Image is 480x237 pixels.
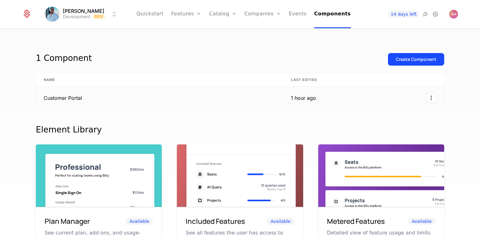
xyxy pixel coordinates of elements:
[45,7,60,22] img: Ashutosh Mishra
[449,10,458,19] img: Ashutosh Mishra
[36,125,444,135] div: Element Library
[388,53,444,66] button: Create Component
[422,10,429,18] a: Integrations
[426,93,436,103] button: Select action
[327,216,385,227] h6: Metered Features
[186,216,245,227] h6: Included Features
[36,73,283,87] th: Name
[291,94,320,102] div: 1 hour ago
[449,10,458,19] button: Open user button
[396,56,436,62] div: Create Component
[36,87,283,109] td: Customer Portal
[388,10,419,18] a: 14 days left
[93,14,106,19] span: Dev
[63,8,104,13] span: [PERSON_NAME]
[126,218,153,225] span: Available
[36,53,92,66] div: 1 Component
[46,7,118,21] button: Select environment
[63,13,90,20] div: Development
[267,218,294,225] span: Available
[45,216,90,227] h6: Plan Manager
[432,10,439,18] a: Settings
[283,73,327,87] th: Last edited
[408,218,435,225] span: Available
